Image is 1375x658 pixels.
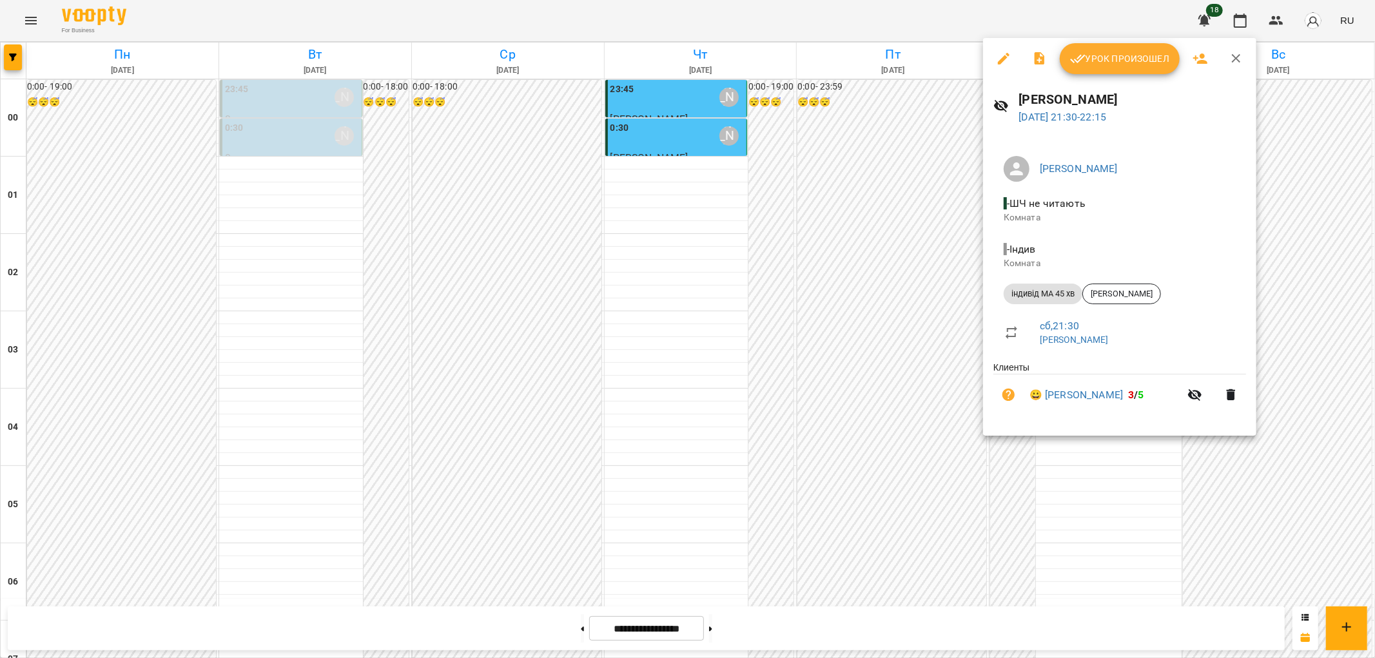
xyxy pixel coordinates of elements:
[1138,389,1144,401] span: 5
[1128,389,1144,401] b: /
[1004,288,1082,300] span: індивід МА 45 хв
[1019,111,1107,123] a: [DATE] 21:30-22:15
[1040,320,1079,332] a: сб , 21:30
[1070,51,1169,66] span: Урок произошел
[1004,243,1039,255] span: - Індив
[1040,334,1109,345] a: [PERSON_NAME]
[1083,288,1160,300] span: [PERSON_NAME]
[1060,43,1180,74] button: Урок произошел
[993,380,1024,411] button: Визит пока не оплачен. Добавить оплату?
[1040,162,1118,175] a: [PERSON_NAME]
[1004,197,1088,209] span: - ШЧ не читають
[1128,389,1134,401] span: 3
[1004,257,1236,270] p: Комната
[1004,211,1236,224] p: Комната
[993,361,1246,421] ul: Клиенты
[1029,387,1123,403] a: 😀 [PERSON_NAME]
[1082,284,1161,304] div: [PERSON_NAME]
[1019,90,1247,110] h6: [PERSON_NAME]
